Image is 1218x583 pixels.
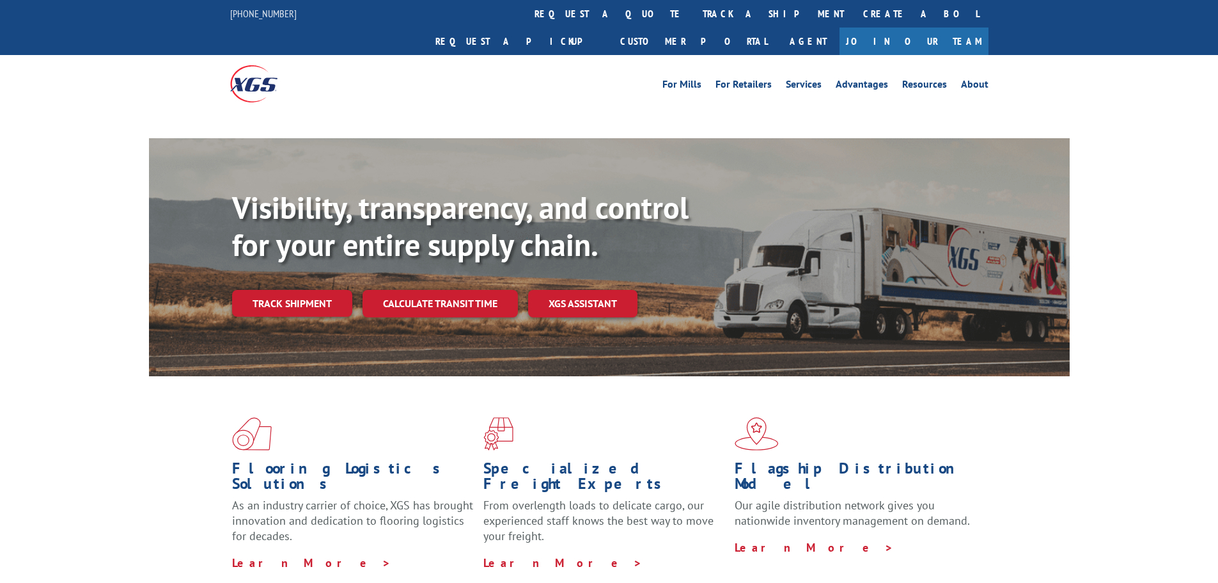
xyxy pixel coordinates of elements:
[786,79,822,93] a: Services
[902,79,947,93] a: Resources
[611,28,777,55] a: Customer Portal
[777,28,839,55] a: Agent
[232,417,272,451] img: xgs-icon-total-supply-chain-intelligence-red
[232,188,689,264] b: Visibility, transparency, and control for your entire supply chain.
[735,498,970,528] span: Our agile distribution network gives you nationwide inventory management on demand.
[735,417,779,451] img: xgs-icon-flagship-distribution-model-red
[426,28,611,55] a: Request a pickup
[735,540,894,555] a: Learn More >
[961,79,988,93] a: About
[232,555,391,570] a: Learn More >
[232,498,473,543] span: As an industry carrier of choice, XGS has brought innovation and dedication to flooring logistics...
[232,290,352,317] a: Track shipment
[715,79,772,93] a: For Retailers
[230,7,297,20] a: [PHONE_NUMBER]
[483,498,725,555] p: From overlength loads to delicate cargo, our experienced staff knows the best way to move your fr...
[836,79,888,93] a: Advantages
[232,461,474,498] h1: Flooring Logistics Solutions
[839,28,988,55] a: Join Our Team
[483,417,513,451] img: xgs-icon-focused-on-flooring-red
[662,79,701,93] a: For Mills
[483,555,643,570] a: Learn More >
[483,461,725,498] h1: Specialized Freight Experts
[363,290,518,317] a: Calculate transit time
[735,461,976,498] h1: Flagship Distribution Model
[528,290,637,317] a: XGS ASSISTANT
